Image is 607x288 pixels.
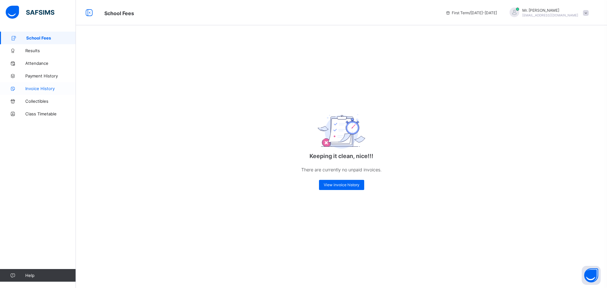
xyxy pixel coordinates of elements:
span: School Fees [26,35,76,40]
span: Invoice History [25,86,76,91]
img: empty_exam.25ac31c7e64bfa8fcc0a6b068b22d071.svg [318,114,365,149]
span: [EMAIL_ADDRESS][DOMAIN_NAME] [522,13,578,17]
img: safsims [6,6,54,19]
div: Mr.Oluseyi Egunjobi [503,8,592,18]
div: Keeping it clean, nice!!! [278,97,405,196]
button: Open asap [582,266,601,285]
span: Help [25,273,76,278]
span: Payment History [25,73,76,78]
span: Attendance [25,61,76,66]
span: Class Timetable [25,111,76,116]
p: Keeping it clean, nice!!! [278,153,405,159]
p: There are currently no unpaid invoices. [278,166,405,174]
span: Mr. [PERSON_NAME] [522,8,578,13]
span: session/term information [445,10,497,15]
span: Collectibles [25,99,76,104]
span: Results [25,48,76,53]
span: School Fees [104,10,134,16]
span: View invoice history [324,182,359,187]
